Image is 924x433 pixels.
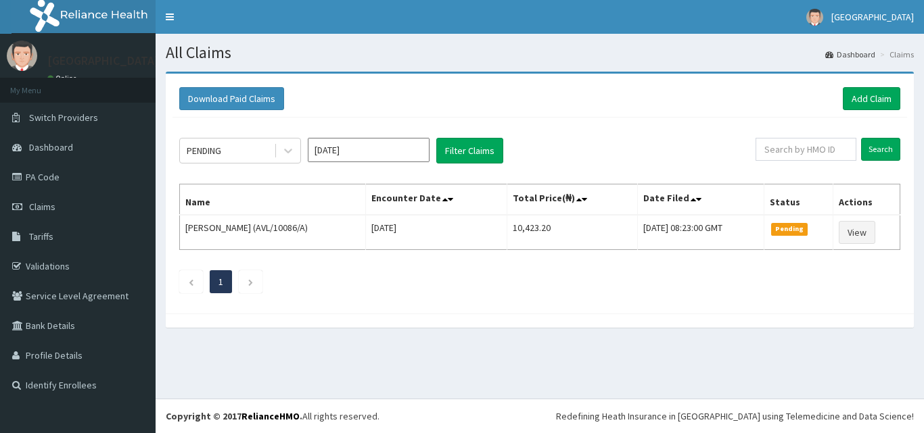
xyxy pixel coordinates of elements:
[638,184,764,215] th: Date Filed
[843,87,900,110] a: Add Claim
[180,215,366,250] td: [PERSON_NAME] (AVL/10086/A)
[47,74,80,83] a: Online
[756,138,856,161] input: Search by HMO ID
[764,184,833,215] th: Status
[166,410,302,422] strong: Copyright © 2017 .
[29,141,73,153] span: Dashboard
[507,215,638,250] td: 10,423.20
[29,230,53,243] span: Tariffs
[507,184,638,215] th: Total Price(₦)
[806,9,823,26] img: User Image
[47,55,159,67] p: [GEOGRAPHIC_DATA]
[188,276,194,288] a: Previous page
[218,276,223,288] a: Page 1 is your current page
[29,111,98,124] span: Switch Providers
[366,184,507,215] th: Encounter Date
[180,184,366,215] th: Name
[248,276,254,288] a: Next page
[179,87,284,110] button: Download Paid Claims
[156,399,924,433] footer: All rights reserved.
[166,44,914,61] h1: All Claims
[308,138,430,162] input: Select Month and Year
[825,49,875,60] a: Dashboard
[241,410,300,422] a: RelianceHMO
[833,184,900,215] th: Actions
[861,138,900,161] input: Search
[187,144,221,157] div: PENDING
[839,221,875,244] a: View
[556,409,914,423] div: Redefining Heath Insurance in [GEOGRAPHIC_DATA] using Telemedicine and Data Science!
[771,223,808,235] span: Pending
[366,215,507,250] td: [DATE]
[831,11,914,23] span: [GEOGRAPHIC_DATA]
[29,201,55,213] span: Claims
[7,41,37,71] img: User Image
[436,138,503,163] button: Filter Claims
[638,215,764,250] td: [DATE] 08:23:00 GMT
[877,49,914,60] li: Claims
